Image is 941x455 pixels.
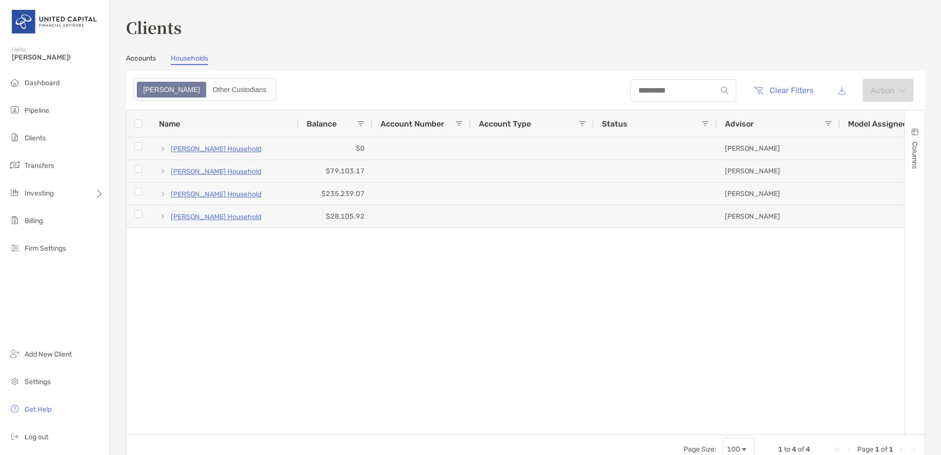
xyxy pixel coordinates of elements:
span: Columns [910,142,919,169]
div: Other Custodians [207,83,272,97]
button: Clear Filters [746,80,821,101]
a: [PERSON_NAME] Household [171,211,261,223]
span: Dashboard [25,79,60,87]
span: 1 [889,445,893,454]
span: 1 [875,445,879,454]
img: clients icon [9,131,21,143]
img: logout icon [9,430,21,442]
div: $235,239.07 [299,183,373,205]
img: get-help icon [9,403,21,415]
button: Actionarrow [863,79,913,102]
span: 1 [778,445,783,454]
span: [PERSON_NAME]! [12,53,104,62]
div: [PERSON_NAME] [717,160,840,182]
img: pipeline icon [9,104,21,116]
div: Last Page [909,446,917,454]
div: Page Size: [684,445,717,454]
span: Log out [25,433,48,441]
span: Status [602,119,627,129]
img: investing icon [9,187,21,198]
span: Account Type [479,119,531,129]
span: Get Help [25,405,52,414]
h3: Clients [126,16,925,38]
span: Advisor [725,119,754,129]
img: United Capital Logo [12,4,98,39]
span: of [881,445,887,454]
div: 100 [727,445,740,454]
div: [PERSON_NAME] [717,205,840,227]
span: Page [857,445,874,454]
span: Transfers [25,162,54,170]
span: of [798,445,804,454]
img: billing icon [9,214,21,226]
img: input icon [721,87,728,94]
span: Pipeline [25,106,49,115]
a: Accounts [126,54,156,65]
img: add_new_client icon [9,348,21,359]
span: 4 [792,445,796,454]
span: 4 [806,445,810,454]
div: Zoe [138,83,205,97]
span: Settings [25,378,51,386]
span: Billing [25,217,43,225]
a: [PERSON_NAME] Household [171,143,261,155]
a: [PERSON_NAME] Household [171,188,261,200]
div: [PERSON_NAME] [717,183,840,205]
div: $79,103.17 [299,160,373,182]
div: Next Page [897,446,905,454]
img: transfers icon [9,159,21,171]
div: $0 [299,137,373,160]
span: Clients [25,134,46,142]
div: segmented control [133,78,276,101]
div: First Page [834,446,842,454]
span: Firm Settings [25,244,66,253]
a: Households [171,54,208,65]
div: $28,105.92 [299,205,373,227]
span: to [784,445,790,454]
span: Balance [307,119,337,129]
div: [PERSON_NAME] [717,137,840,160]
span: Add New Client [25,350,72,358]
img: dashboard icon [9,76,21,88]
span: Model Assigned [848,119,908,129]
span: Investing [25,189,54,197]
span: Name [159,119,180,129]
img: firm-settings icon [9,242,21,254]
img: arrow [899,88,906,93]
div: Previous Page [846,446,853,454]
a: [PERSON_NAME] Household [171,165,261,178]
img: settings icon [9,375,21,387]
span: Account Number [380,119,444,129]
